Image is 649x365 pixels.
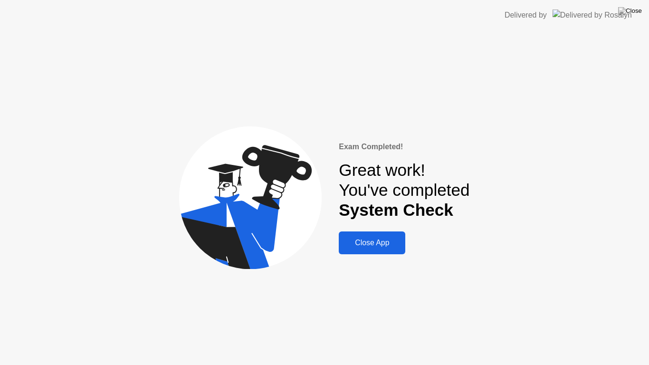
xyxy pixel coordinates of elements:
div: Great work! You've completed [339,160,469,221]
div: Delivered by [505,10,547,21]
div: Close App [342,239,402,247]
button: Close App [339,231,405,254]
div: Exam Completed! [339,141,469,153]
img: Delivered by Rosalyn [553,10,632,20]
img: Close [618,7,642,15]
b: System Check [339,201,453,219]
